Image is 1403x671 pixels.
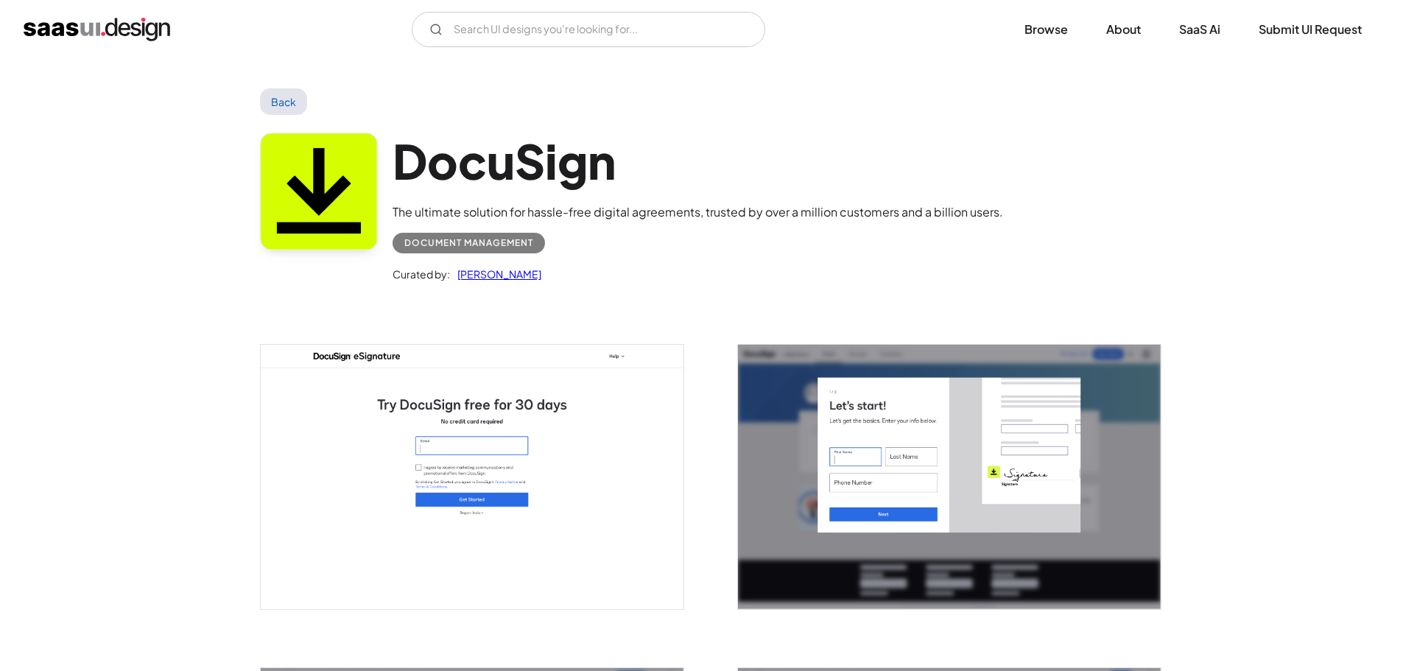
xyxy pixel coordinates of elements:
img: 6423e2232ffd4ae52b2599be_Docusign%20Let%20start.png [738,345,1161,609]
a: [PERSON_NAME] [450,265,541,283]
a: open lightbox [738,345,1161,609]
a: SaaS Ai [1161,13,1238,46]
a: Back [260,88,308,115]
img: 6423e2220ef2049abf135e87_Docusign%20Create%20your%20free%20account.png [261,345,683,609]
div: Curated by: [393,265,450,283]
a: Submit UI Request [1241,13,1379,46]
a: Browse [1007,13,1086,46]
a: home [24,18,170,41]
a: About [1089,13,1158,46]
div: Document Management [404,234,533,252]
form: Email Form [412,12,765,47]
div: The ultimate solution for hassle-free digital agreements, trusted by over a million customers and... [393,203,1003,221]
h1: DocuSign [393,133,1003,189]
input: Search UI designs you're looking for... [412,12,765,47]
a: open lightbox [261,345,683,609]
